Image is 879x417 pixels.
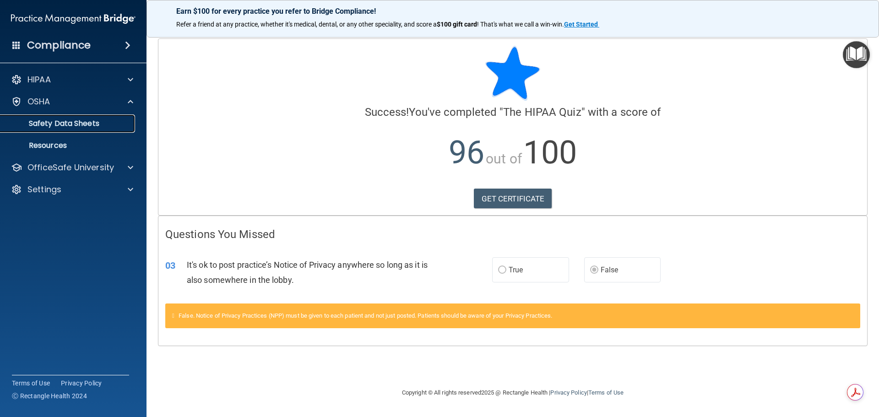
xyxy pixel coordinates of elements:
p: HIPAA [27,74,51,85]
span: False [601,265,619,274]
p: OSHA [27,96,50,107]
p: Resources [6,141,131,150]
span: False. Notice of Privacy Practices (NPP) must be given to each patient and not just posted. Patie... [179,312,552,319]
a: GET CERTIFICATE [474,189,552,209]
input: False [590,267,598,274]
p: Settings [27,184,61,195]
span: out of [486,151,522,167]
input: True [498,267,506,274]
button: Open Resource Center [843,41,870,68]
strong: $100 gift card [437,21,477,28]
p: OfficeSafe University [27,162,114,173]
img: blue-star-rounded.9d042014.png [485,46,540,101]
span: ! That's what we call a win-win. [477,21,564,28]
a: Settings [11,184,133,195]
a: Privacy Policy [550,389,586,396]
a: Get Started [564,21,599,28]
a: Privacy Policy [61,379,102,388]
span: 100 [523,134,577,171]
span: 96 [449,134,484,171]
span: Ⓒ Rectangle Health 2024 [12,391,87,401]
span: 03 [165,260,175,271]
a: OfficeSafe University [11,162,133,173]
h4: Questions You Missed [165,228,860,240]
span: Success! [365,106,409,119]
p: Earn $100 for every practice you refer to Bridge Compliance! [176,7,849,16]
div: Copyright © All rights reserved 2025 @ Rectangle Health | | [346,378,680,407]
a: OSHA [11,96,133,107]
h4: Compliance [27,39,91,52]
span: Refer a friend at any practice, whether it's medical, dental, or any other speciality, and score a [176,21,437,28]
span: The HIPAA Quiz [503,106,581,119]
span: It's ok to post practice’s Notice of Privacy anywhere so long as it is also somewhere in the lobby. [187,260,428,285]
a: Terms of Use [12,379,50,388]
span: True [509,265,523,274]
strong: Get Started [564,21,598,28]
p: Safety Data Sheets [6,119,131,128]
h4: You've completed " " with a score of [165,106,860,118]
img: PMB logo [11,10,136,28]
a: HIPAA [11,74,133,85]
a: Terms of Use [588,389,624,396]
